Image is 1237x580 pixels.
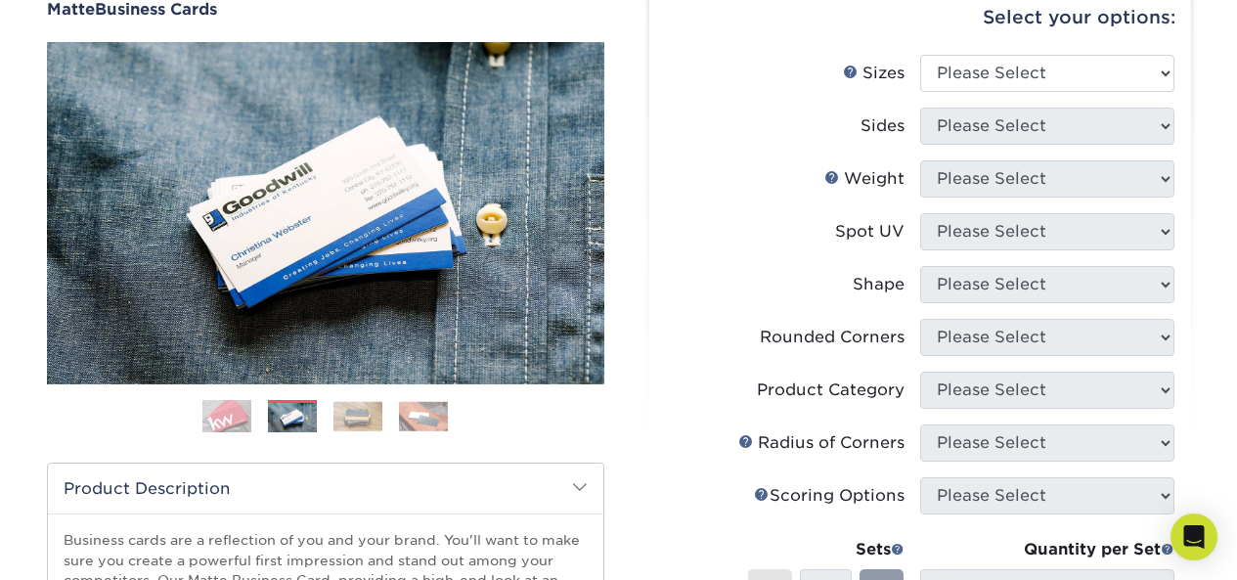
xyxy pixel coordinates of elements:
[268,403,317,433] img: Business Cards 02
[399,401,448,431] img: Business Cards 04
[757,379,905,402] div: Product Category
[824,167,905,191] div: Weight
[853,273,905,296] div: Shape
[1171,513,1217,560] div: Open Intercom Messenger
[48,464,603,513] h2: Product Description
[835,220,905,244] div: Spot UV
[861,114,905,138] div: Sides
[760,326,905,349] div: Rounded Corners
[843,62,905,85] div: Sizes
[47,42,604,384] img: Matte 02
[748,538,905,561] div: Sets
[202,392,251,441] img: Business Cards 01
[333,401,382,431] img: Business Cards 03
[754,484,905,508] div: Scoring Options
[738,431,905,455] div: Radius of Corners
[920,538,1174,561] div: Quantity per Set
